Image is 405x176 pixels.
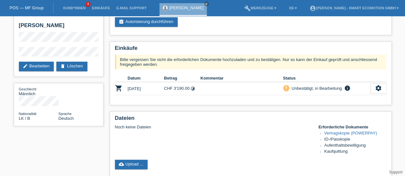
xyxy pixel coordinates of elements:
li: Aufenthaltsbewilligung [324,143,386,149]
th: Status [283,74,370,82]
a: assignment_turned_inAutorisierung durchführen [115,17,178,27]
li: Kaufquittung [324,149,386,155]
a: Einkäufe [89,6,113,10]
a: POS — MF Group [10,5,44,10]
a: account_circle[PERSON_NAME] - Smart Ecomotion GmbH ▾ [306,6,402,10]
a: [PERSON_NAME] [169,5,204,10]
h4: Erforderliche Dokumente [319,125,386,129]
i: priority_high [284,86,288,90]
th: Datum [128,74,164,82]
span: Sri Lanka / B / 02.06.1989 [19,116,30,121]
span: Sprache [59,112,72,116]
h2: Einkäufe [115,45,386,55]
div: Unbestätigt, in Bearbeitung [290,85,342,92]
a: E-Mail Support [113,6,150,10]
div: Bitte vergessen Sie nicht die erforderlichen Dokumente hochzuladen und zu bestätigen. Nur so kann... [115,55,386,69]
th: Kommentar [200,74,283,82]
span: Deutsch [59,116,74,121]
a: editBearbeiten [19,62,54,71]
span: Geschlecht [19,87,36,91]
a: deleteLöschen [56,62,87,71]
a: Vertragskopie (POWERPAY) [324,131,377,135]
i: build [244,5,250,11]
a: Support [389,170,402,174]
a: buildWerkzeuge ▾ [241,6,279,10]
h2: [PERSON_NAME] [19,22,98,32]
span: Nationalität [19,112,36,116]
th: Betrag [164,74,200,82]
h2: Dateien [115,115,386,125]
a: cloud_uploadUpload ... [115,160,148,169]
i: settings [375,85,382,92]
i: info [343,85,351,91]
i: cloud_upload [119,162,124,167]
td: CHF 3'190.00 [164,82,200,95]
i: delete [60,64,65,69]
i: 24 Raten [190,86,195,91]
div: Noch keine Dateien [115,125,311,129]
li: ID-/Passkopie [324,137,386,143]
i: POSP00026061 [115,84,123,92]
a: close [204,2,209,6]
i: account_circle [310,5,316,11]
span: 4 [85,2,91,7]
a: Kund*innen [60,6,89,10]
i: assignment_turned_in [119,19,124,24]
i: close [205,2,208,5]
div: Männlich [19,87,59,96]
td: [DATE] [128,82,164,95]
a: DE ▾ [286,6,300,10]
i: edit [23,64,28,69]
